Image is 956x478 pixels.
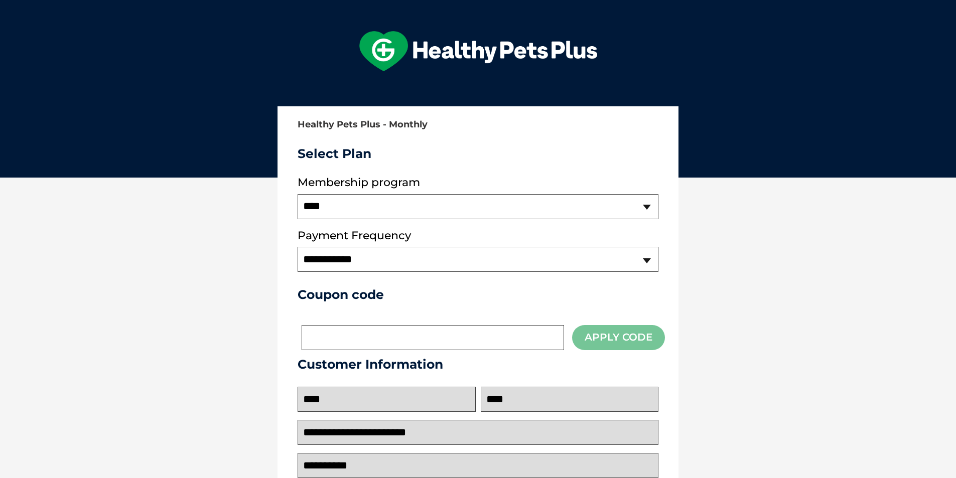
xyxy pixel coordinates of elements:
[298,120,658,130] h2: Healthy Pets Plus - Monthly
[572,325,665,350] button: Apply Code
[298,146,658,161] h3: Select Plan
[298,229,411,242] label: Payment Frequency
[359,31,597,71] img: hpp-logo-landscape-green-white.png
[298,357,658,372] h3: Customer Information
[298,287,658,302] h3: Coupon code
[298,176,658,189] label: Membership program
